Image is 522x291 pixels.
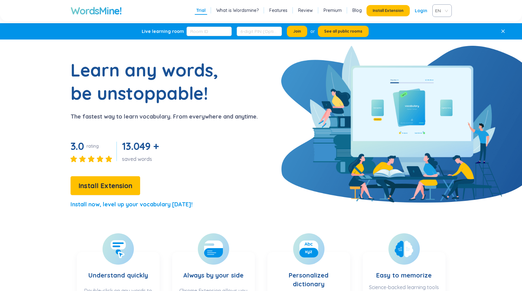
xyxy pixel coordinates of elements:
input: Room ID [187,27,232,36]
input: 6-digit PIN (Optional) [237,27,282,36]
a: Review [298,7,313,13]
a: Login [415,5,427,16]
span: VIE [435,6,446,15]
div: Live learning room [142,28,184,34]
a: WordsMine! [71,4,122,17]
button: Install Extension [71,176,140,195]
div: rating [87,143,99,149]
span: Install Extension [78,180,132,191]
h3: Personalized dictionary [274,258,344,288]
a: Install Extension [71,183,140,189]
h3: Easy to memorize [376,258,432,281]
h3: Understand quickly [88,258,148,284]
p: The fastest way to learn vocabulary. From everywhere and anytime. [71,112,258,121]
p: Install now, level up your vocabulary [DATE]! [71,200,192,209]
button: Install Extension [366,5,410,16]
button: Join [287,26,307,37]
a: What is Wordsmine? [216,7,259,13]
a: Blog [352,7,362,13]
a: Features [269,7,287,13]
button: See all public rooms [318,26,369,37]
div: saved words [122,156,161,162]
span: Join [293,29,301,34]
span: 3.0 [71,140,84,152]
a: Premium [324,7,342,13]
span: 13.049 + [122,140,159,152]
h3: Always by your side [183,258,244,284]
span: See all public rooms [324,29,362,34]
span: Install Extension [373,8,403,13]
h1: Learn any words, be unstoppable! [71,58,227,105]
a: Trial [196,7,206,13]
div: or [310,28,315,35]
